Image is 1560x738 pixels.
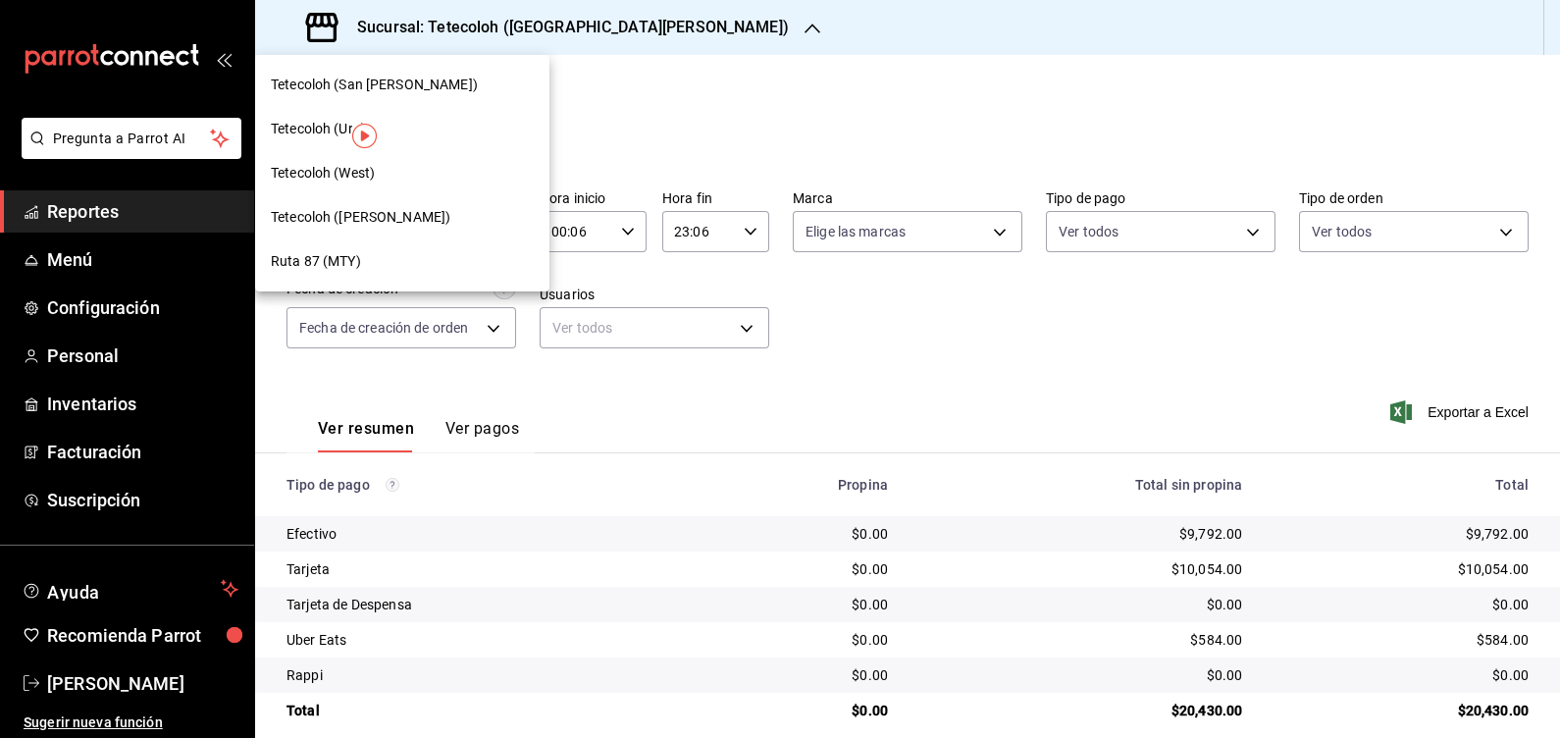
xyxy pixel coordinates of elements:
div: Ruta 87 (MTY) [255,239,549,284]
span: Tetecoloh (Uro) [271,119,366,139]
div: Tetecoloh (Uro) [255,107,549,151]
img: Tooltip marker [352,124,377,148]
span: Ruta 87 (MTY) [271,251,361,272]
div: Tetecoloh ([PERSON_NAME]) [255,195,549,239]
span: Tetecoloh ([PERSON_NAME]) [271,207,450,228]
span: Tetecoloh (San [PERSON_NAME]) [271,75,478,95]
span: Tetecoloh (West) [271,163,375,184]
div: Tetecoloh (San [PERSON_NAME]) [255,63,549,107]
div: Tetecoloh (West) [255,151,549,195]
